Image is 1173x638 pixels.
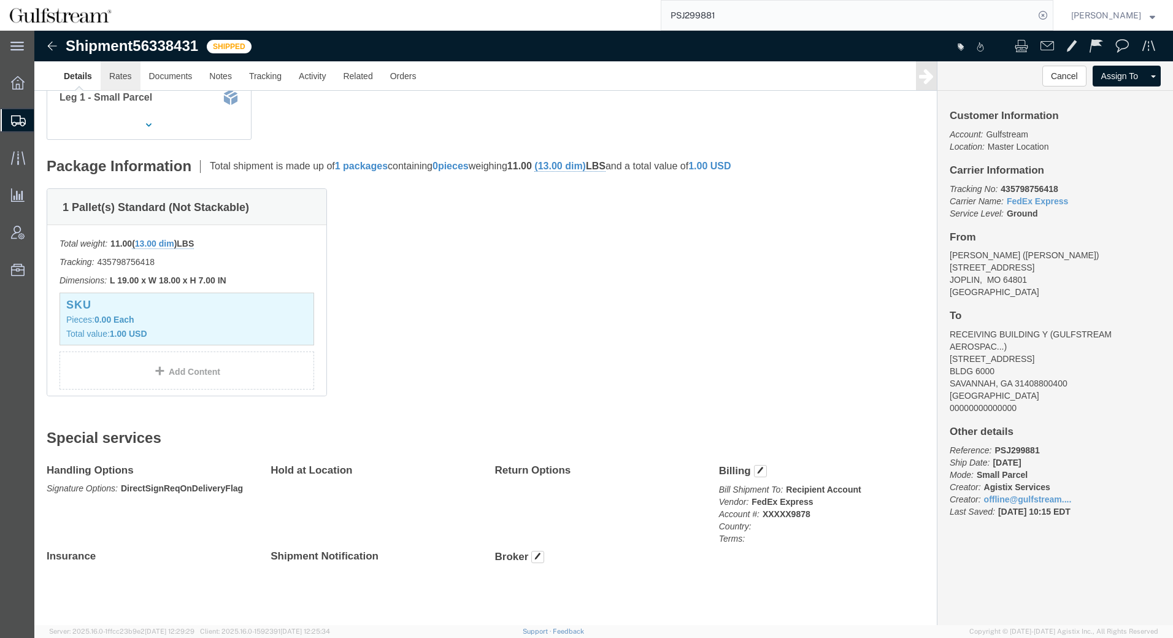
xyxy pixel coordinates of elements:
[1071,8,1156,23] button: [PERSON_NAME]
[553,628,584,635] a: Feedback
[523,628,553,635] a: Support
[9,6,112,25] img: logo
[200,628,330,635] span: Client: 2025.16.0-1592391
[661,1,1034,30] input: Search for shipment number, reference number
[145,628,194,635] span: [DATE] 12:29:29
[1071,9,1141,22] span: Kimberly Printup
[49,628,194,635] span: Server: 2025.16.0-1ffcc23b9e2
[969,626,1158,637] span: Copyright © [DATE]-[DATE] Agistix Inc., All Rights Reserved
[280,628,330,635] span: [DATE] 12:25:34
[34,31,1173,625] iframe: FS Legacy Container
